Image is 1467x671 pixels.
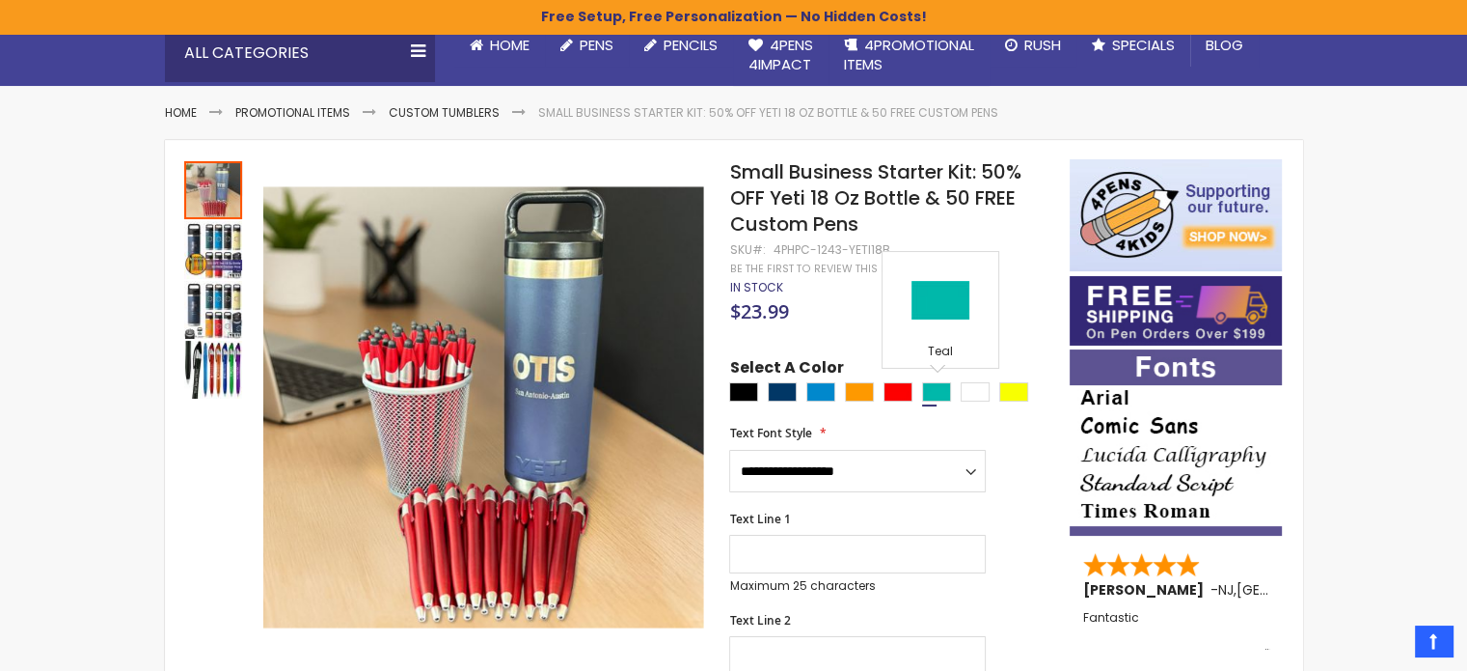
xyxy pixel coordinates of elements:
[664,35,718,55] span: Pencils
[580,35,613,55] span: Pens
[729,578,986,594] p: Maximum 25 characters
[729,425,811,441] span: Text Font Style
[1112,35,1175,55] span: Specials
[1218,580,1234,600] span: NJ
[545,24,629,67] a: Pens
[1236,580,1378,600] span: [GEOGRAPHIC_DATA]
[729,241,765,258] strong: SKU
[729,158,1020,238] span: Small Business Starter Kit: 50% OFF Yeti 18 Oz Bottle & 50 FREE Custom Pens
[184,341,242,399] img: Small Business Starter Kit: 50% OFF Yeti 18 Oz Bottle & 50 FREE Custom Pens
[729,280,782,295] div: Availability
[454,24,545,67] a: Home
[999,382,1028,402] div: Yellow
[729,612,790,629] span: Text Line 2
[1083,611,1270,653] div: Fantastic
[729,511,790,527] span: Text Line 1
[748,35,813,74] span: 4Pens 4impact
[729,298,788,324] span: $23.99
[733,24,829,87] a: 4Pens4impact
[165,104,197,121] a: Home
[961,382,990,402] div: White
[538,105,998,121] li: Small Business Starter Kit: 50% OFF Yeti 18 Oz Bottle & 50 FREE Custom Pens
[729,279,782,295] span: In stock
[262,187,703,629] img: Small Business Starter Kit: 50% OFF Yeti 18 Oz Bottle & 50 FREE Custom Pens
[1070,349,1282,536] img: font-personalization-examples
[1076,24,1190,67] a: Specials
[1070,276,1282,346] img: Free shipping on orders over $199
[1206,35,1243,55] span: Blog
[990,24,1076,67] a: Rush
[629,24,733,67] a: Pencils
[184,339,242,399] div: Small Business Starter Kit: 50% OFF Yeti 18 Oz Bottle & 50 FREE Custom Pens
[768,382,797,402] div: Navy Blue
[1190,24,1259,67] a: Blog
[729,262,932,276] a: Be the first to review this product
[184,279,244,339] div: Small Business Starter Kit: 50% OFF Yeti 18 Oz Bottle & 50 FREE Custom Pens
[184,281,242,339] img: Small Business Starter Kit: 50% OFF Yeti 18 Oz Bottle & 50 FREE Custom Pens
[1024,35,1061,55] span: Rush
[165,24,435,82] div: All Categories
[887,344,993,363] div: Teal
[235,104,350,121] a: Promotional Items
[729,382,758,402] div: Black
[389,104,500,121] a: Custom Tumblers
[922,382,951,402] div: Teal
[806,382,835,402] div: Big Wave Blue
[1210,580,1378,600] span: - ,
[844,35,974,74] span: 4PROMOTIONAL ITEMS
[883,382,912,402] div: Red
[729,357,843,383] span: Select A Color
[184,219,244,279] div: Small Business Starter Kit: 50% OFF Yeti 18 Oz Bottle & 50 FREE Custom Pens
[1415,626,1453,657] a: Top
[184,221,242,279] img: Small Business Starter Kit: 50% OFF Yeti 18 Oz Bottle & 50 FREE Custom Pens
[1083,580,1210,600] span: [PERSON_NAME]
[845,382,874,402] div: Orange
[1070,159,1282,271] img: 4pens 4 kids
[490,35,530,55] span: Home
[773,242,889,258] div: 4PHPC-1243-YETI18B
[829,24,990,87] a: 4PROMOTIONALITEMS
[184,159,244,219] div: Small Business Starter Kit: 50% OFF Yeti 18 Oz Bottle & 50 FREE Custom Pens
